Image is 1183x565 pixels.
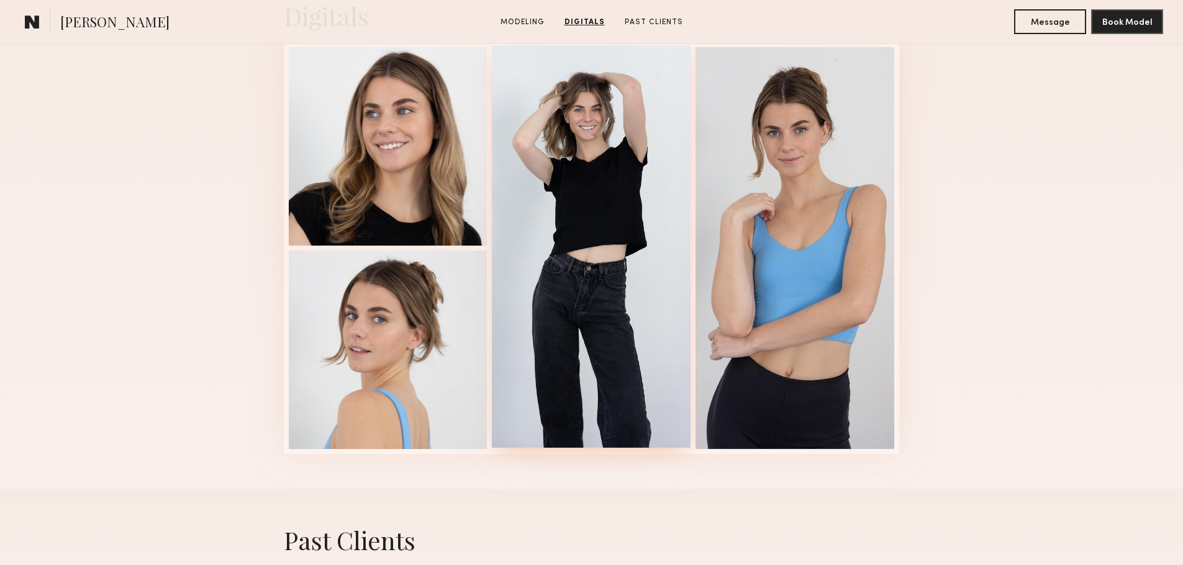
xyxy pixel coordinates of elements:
a: Book Model [1091,16,1163,27]
a: Modeling [496,17,550,28]
span: [PERSON_NAME] [60,12,170,34]
button: Message [1014,9,1086,34]
a: Digitals [560,17,610,28]
a: Past Clients [620,17,688,28]
button: Book Model [1091,9,1163,34]
div: Past Clients [284,523,900,556]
